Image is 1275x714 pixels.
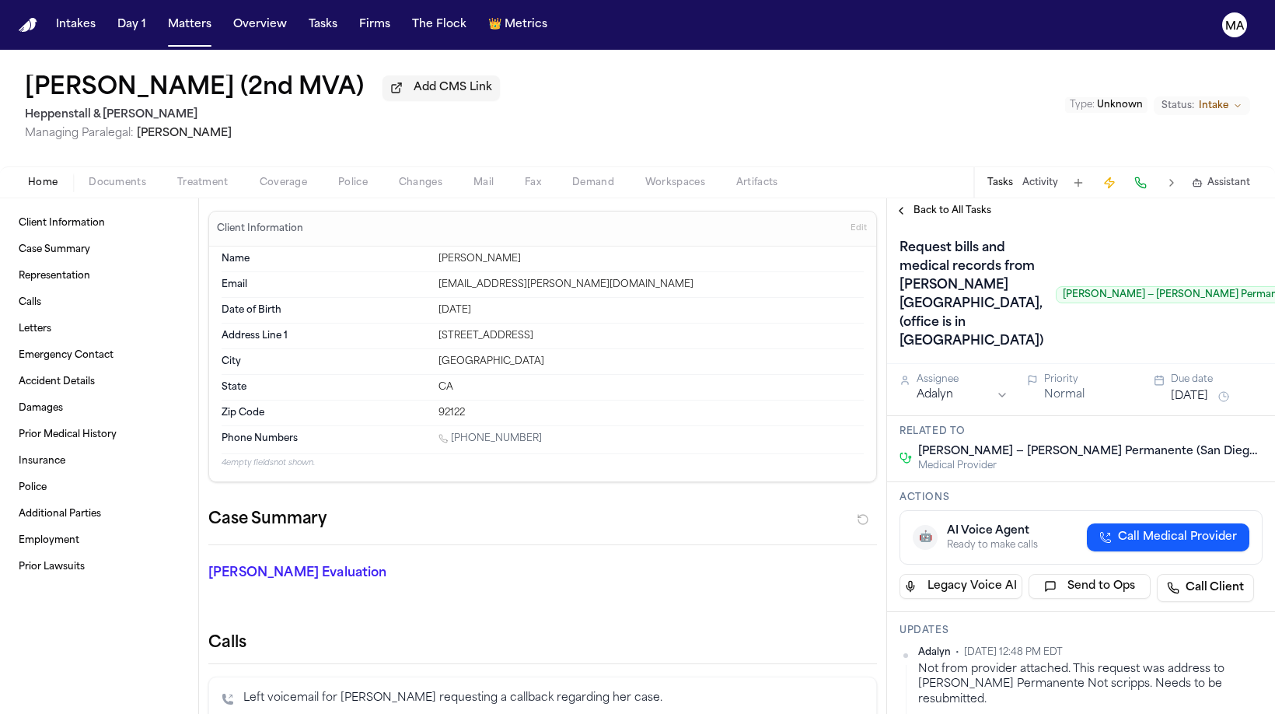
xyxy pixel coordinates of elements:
div: [STREET_ADDRESS] [438,330,864,342]
button: [DATE] [1171,389,1208,404]
button: Intakes [50,11,102,39]
button: Assistant [1192,177,1250,189]
span: [PERSON_NAME] — [PERSON_NAME] Permanente (San Diego ROI / [EMAIL_ADDRESS][DOMAIN_NAME]) [918,444,1263,460]
span: Edit [851,223,867,234]
button: Tasks [302,11,344,39]
a: Call 1 (619) 616-5692 [438,432,542,445]
span: 🤖 [919,530,932,545]
div: CA [438,381,864,394]
a: Call Client [1157,574,1254,602]
span: [PERSON_NAME] [137,128,232,139]
button: Tasks [987,177,1013,189]
dt: Address Line 1 [222,330,429,342]
div: Not from provider attached. This request was address to [PERSON_NAME] Permanente Not scripps. Nee... [918,662,1263,707]
h3: Related to [899,425,1263,438]
dt: Name [222,253,429,265]
span: Phone Numbers [222,432,298,445]
button: Legacy Voice AI [899,574,1022,599]
img: Finch Logo [19,18,37,33]
h2: Calls [208,632,877,654]
div: [DATE] [438,304,864,317]
h3: Client Information [214,222,306,235]
a: Letters [12,317,186,341]
span: Status: [1161,100,1194,112]
span: [DATE] 12:48 PM EDT [964,646,1063,659]
span: Coverage [260,177,307,189]
span: Police [338,177,368,189]
div: Due date [1171,373,1263,386]
a: Matters [162,11,218,39]
button: Add Task [1067,172,1089,194]
button: The Flock [406,11,473,39]
p: Left voicemail for [PERSON_NAME] requesting a callback regarding her case. [243,690,864,708]
a: Prior Lawsuits [12,555,186,579]
a: Accident Details [12,369,186,394]
h2: Case Summary [208,507,327,532]
div: [GEOGRAPHIC_DATA] [438,355,864,368]
h3: Updates [899,625,1263,637]
div: 92122 [438,407,864,419]
div: Priority [1044,373,1136,386]
a: Case Summary [12,237,186,262]
span: Type : [1070,100,1095,110]
span: Add CMS Link [414,80,492,96]
button: Firms [353,11,396,39]
span: Medical Provider [918,460,1263,472]
button: Edit Type: Unknown [1065,97,1147,113]
h2: Heppenstall & [PERSON_NAME] [25,106,500,124]
a: Home [19,18,37,33]
a: Prior Medical History [12,422,186,447]
a: Police [12,475,186,500]
span: Changes [399,177,442,189]
dt: City [222,355,429,368]
dt: Date of Birth [222,304,429,317]
div: AI Voice Agent [947,523,1038,539]
dt: Zip Code [222,407,429,419]
h1: Request bills and medical records from [PERSON_NAME][GEOGRAPHIC_DATA], (office is in [GEOGRAPHIC_... [893,236,1050,354]
span: • [955,646,959,659]
p: 4 empty fields not shown. [222,457,864,469]
span: Assistant [1207,177,1250,189]
dt: Email [222,278,429,291]
a: Additional Parties [12,502,186,527]
span: Fax [525,177,541,189]
span: Mail [473,177,494,189]
span: Unknown [1097,100,1143,110]
div: Ready to make calls [947,539,1038,551]
a: Emergency Contact [12,343,186,368]
button: Back to All Tasks [887,205,999,217]
button: Day 1 [111,11,152,39]
h3: Actions [899,492,1263,504]
span: Managing Paralegal: [25,128,134,139]
button: crownMetrics [482,11,554,39]
button: Normal [1044,387,1085,403]
button: Activity [1022,177,1058,189]
span: Demand [572,177,614,189]
span: Treatment [177,177,229,189]
button: Overview [227,11,293,39]
span: Home [28,177,58,189]
a: Employment [12,528,186,553]
button: Make a Call [1130,172,1151,194]
button: Create Immediate Task [1099,172,1120,194]
span: Documents [89,177,146,189]
button: Add CMS Link [382,75,500,100]
span: Artifacts [736,177,778,189]
span: Intake [1199,100,1228,112]
p: [PERSON_NAME] Evaluation [208,564,419,583]
a: Damages [12,396,186,421]
button: Send to Ops [1029,574,1151,599]
span: Call Medical Provider [1118,530,1237,545]
dt: State [222,381,429,394]
button: Edit matter name [25,75,364,103]
a: Calls [12,290,186,315]
span: Workspaces [645,177,705,189]
h1: [PERSON_NAME] (2nd MVA) [25,75,364,103]
div: [EMAIL_ADDRESS][PERSON_NAME][DOMAIN_NAME] [438,278,864,291]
